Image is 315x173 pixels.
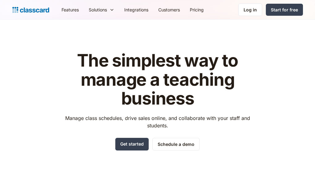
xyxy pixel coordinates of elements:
[244,6,257,13] div: Log in
[59,114,256,129] p: Manage class schedules, drive sales online, and collaborate with your staff and students.
[271,6,298,13] div: Start for free
[238,3,262,16] a: Log in
[57,3,84,17] a: Features
[115,138,149,150] a: Get started
[119,3,153,17] a: Integrations
[152,138,200,150] a: Schedule a demo
[153,3,185,17] a: Customers
[12,6,49,14] a: Logo
[89,6,107,13] div: Solutions
[84,3,119,17] div: Solutions
[59,51,256,108] h1: The simplest way to manage a teaching business
[266,4,303,16] a: Start for free
[185,3,209,17] a: Pricing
